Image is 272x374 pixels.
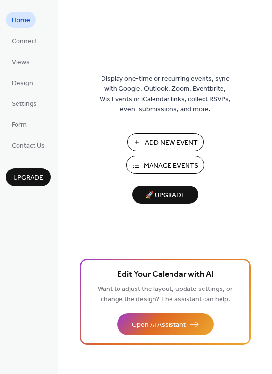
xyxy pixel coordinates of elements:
[12,57,30,68] span: Views
[132,186,198,204] button: 🚀 Upgrade
[13,173,43,183] span: Upgrade
[98,283,233,306] span: Want to adjust the layout, update settings, or change the design? The assistant can help.
[145,138,198,148] span: Add New Event
[144,161,198,171] span: Manage Events
[12,16,30,26] span: Home
[138,189,192,202] span: 🚀 Upgrade
[6,116,33,132] a: Form
[12,99,37,109] span: Settings
[100,74,231,115] span: Display one-time or recurring events, sync with Google, Outlook, Zoom, Eventbrite, Wix Events or ...
[12,36,37,47] span: Connect
[12,120,27,130] span: Form
[127,133,204,151] button: Add New Event
[6,12,36,28] a: Home
[6,95,43,111] a: Settings
[6,33,43,49] a: Connect
[6,168,51,186] button: Upgrade
[117,313,214,335] button: Open AI Assistant
[126,156,204,174] button: Manage Events
[6,74,39,90] a: Design
[117,268,214,282] span: Edit Your Calendar with AI
[12,141,45,151] span: Contact Us
[12,78,33,88] span: Design
[132,320,186,330] span: Open AI Assistant
[6,53,35,69] a: Views
[6,137,51,153] a: Contact Us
